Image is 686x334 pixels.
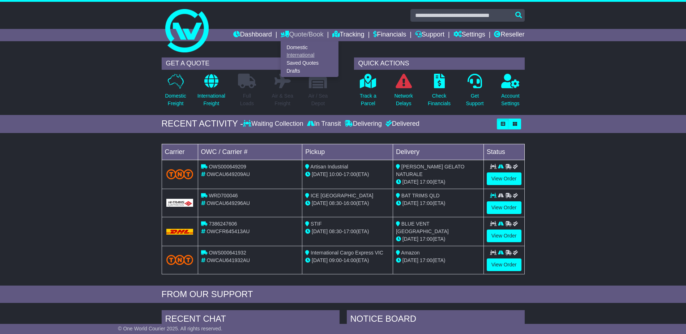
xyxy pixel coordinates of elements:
[329,228,342,234] span: 08:30
[487,230,521,242] a: View Order
[466,92,483,107] p: Get Support
[272,92,293,107] p: Air & Sea Freight
[332,29,364,41] a: Tracking
[343,120,384,128] div: Delivering
[308,92,328,107] p: Air / Sea Depot
[483,144,524,160] td: Status
[396,200,481,207] div: (ETA)
[393,144,483,160] td: Delivery
[311,221,321,227] span: STIF
[329,257,342,263] span: 09:00
[329,200,342,206] span: 08:30
[494,29,524,41] a: Reseller
[311,250,383,256] span: International Cargo Express VIC
[344,200,356,206] span: 16:00
[487,201,521,214] a: View Order
[359,73,377,111] a: Track aParcel
[312,228,328,234] span: [DATE]
[465,73,484,111] a: GetSupport
[487,258,521,271] a: View Order
[162,119,243,129] div: RECENT ACTIVITY -
[281,67,338,75] a: Drafts
[281,59,338,67] a: Saved Quotes
[420,236,433,242] span: 17:00
[206,257,250,263] span: OWCAU641932AU
[310,164,348,170] span: Artisan Industrial
[209,221,237,227] span: 7386247606
[166,255,193,265] img: TNT_Domestic.png
[312,171,328,177] span: [DATE]
[166,169,193,179] img: TNT_Domestic.png
[453,29,485,41] a: Settings
[209,250,246,256] span: OWS000641932
[197,92,225,107] p: International Freight
[373,29,406,41] a: Financials
[162,310,340,330] div: RECENT CHAT
[281,43,338,51] a: Domestic
[305,200,390,207] div: - (ETA)
[209,164,246,170] span: OWS000649209
[347,310,525,330] div: NOTICE BOARD
[415,29,444,41] a: Support
[396,235,481,243] div: (ETA)
[401,250,419,256] span: Amazon
[401,193,440,198] span: BAT TRIMS QLD
[206,200,250,206] span: OWCAU649296AU
[165,73,186,111] a: DomesticFreight
[402,236,418,242] span: [DATE]
[402,179,418,185] span: [DATE]
[501,92,520,107] p: Account Settings
[501,73,520,111] a: AccountSettings
[238,92,256,107] p: Full Loads
[428,92,451,107] p: Check Financials
[312,200,328,206] span: [DATE]
[360,92,376,107] p: Track a Parcel
[118,326,222,331] span: © One World Courier 2025. All rights reserved.
[329,171,342,177] span: 10:00
[166,229,193,235] img: DHL.png
[305,120,343,128] div: In Transit
[344,228,356,234] span: 17:00
[281,41,338,77] div: Quote/Book
[420,179,433,185] span: 17:00
[305,171,390,178] div: - (ETA)
[281,29,323,41] a: Quote/Book
[396,257,481,264] div: (ETA)
[420,200,433,206] span: 17:00
[206,171,250,177] span: OWCAU649209AU
[165,92,186,107] p: Domestic Freight
[420,257,433,263] span: 17:00
[312,257,328,263] span: [DATE]
[396,221,449,234] span: BLUE VENT [GEOGRAPHIC_DATA]
[166,199,193,207] img: GetCarrierServiceLogo
[162,57,332,70] div: GET A QUOTE
[233,29,272,41] a: Dashboard
[427,73,451,111] a: CheckFinancials
[243,120,305,128] div: Waiting Collection
[305,228,390,235] div: - (ETA)
[402,200,418,206] span: [DATE]
[198,144,302,160] td: OWC / Carrier #
[354,57,525,70] div: QUICK ACTIONS
[394,73,413,111] a: NetworkDelays
[162,144,198,160] td: Carrier
[487,172,521,185] a: View Order
[396,178,481,186] div: (ETA)
[197,73,226,111] a: InternationalFreight
[302,144,393,160] td: Pickup
[344,257,356,263] span: 14:00
[305,257,390,264] div: - (ETA)
[402,257,418,263] span: [DATE]
[281,51,338,59] a: International
[162,289,525,300] div: FROM OUR SUPPORT
[394,92,413,107] p: Network Delays
[206,228,250,234] span: OWCFR645413AU
[344,171,356,177] span: 17:00
[396,164,464,177] span: [PERSON_NAME] GELATO NATURALE
[209,193,238,198] span: WRD700046
[384,120,419,128] div: Delivered
[311,193,373,198] span: ICE [GEOGRAPHIC_DATA]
